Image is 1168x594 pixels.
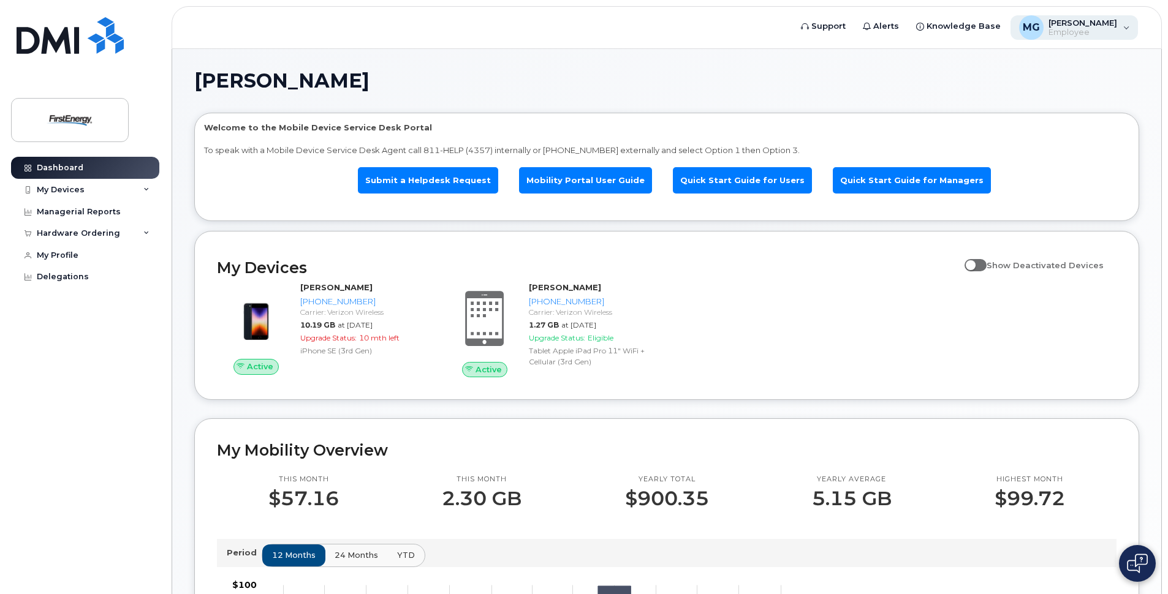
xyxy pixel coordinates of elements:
[397,549,415,561] span: YTD
[446,282,659,377] a: Active[PERSON_NAME][PHONE_NUMBER]Carrier: Verizon Wireless1.27 GBat [DATE]Upgrade Status:Eligible...
[268,487,339,509] p: $57.16
[442,487,521,509] p: 2.30 GB
[232,579,257,590] tspan: $100
[529,333,585,342] span: Upgrade Status:
[529,307,654,317] div: Carrier: Verizon Wireless
[529,296,654,307] div: [PHONE_NUMBER]
[995,475,1065,484] p: Highest month
[358,167,498,194] a: Submit a Helpdesk Request
[300,333,357,342] span: Upgrade Status:
[268,475,339,484] p: This month
[833,167,991,194] a: Quick Start Guide for Managers
[300,282,373,292] strong: [PERSON_NAME]
[338,320,373,329] span: at [DATE]
[359,333,400,342] span: 10 mth left
[812,487,892,509] p: 5.15 GB
[247,361,273,372] span: Active
[588,333,613,342] span: Eligible
[335,549,378,561] span: 24 months
[300,307,426,317] div: Carrier: Verizon Wireless
[625,487,709,509] p: $900.35
[673,167,812,194] a: Quick Start Guide for Users
[561,320,596,329] span: at [DATE]
[300,345,426,356] div: iPhone SE (3rd Gen)
[965,254,974,263] input: Show Deactivated Devices
[217,441,1117,459] h2: My Mobility Overview
[625,475,709,484] p: Yearly total
[217,258,958,277] h2: My Devices
[227,547,262,558] p: Period
[194,72,370,90] span: [PERSON_NAME]
[529,282,601,292] strong: [PERSON_NAME]
[476,364,502,375] span: Active
[987,260,1104,270] span: Show Deactivated Devices
[529,320,559,329] span: 1.27 GB
[812,475,892,484] p: Yearly average
[227,288,286,347] img: image20231002-3703462-1angbar.jpeg
[217,282,431,375] a: Active[PERSON_NAME][PHONE_NUMBER]Carrier: Verizon Wireless10.19 GBat [DATE]Upgrade Status:10 mth ...
[300,320,335,329] span: 10.19 GB
[300,296,426,307] div: [PHONE_NUMBER]
[204,122,1129,133] p: Welcome to the Mobile Device Service Desk Portal
[442,475,521,484] p: This month
[1127,554,1148,573] img: Open chat
[995,487,1065,509] p: $99.72
[519,167,652,194] a: Mobility Portal User Guide
[204,145,1129,156] p: To speak with a Mobile Device Service Desk Agent call 811-HELP (4357) internally or [PHONE_NUMBER...
[529,345,654,366] div: Tablet Apple iPad Pro 11" WiFi + Cellular (3rd Gen)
